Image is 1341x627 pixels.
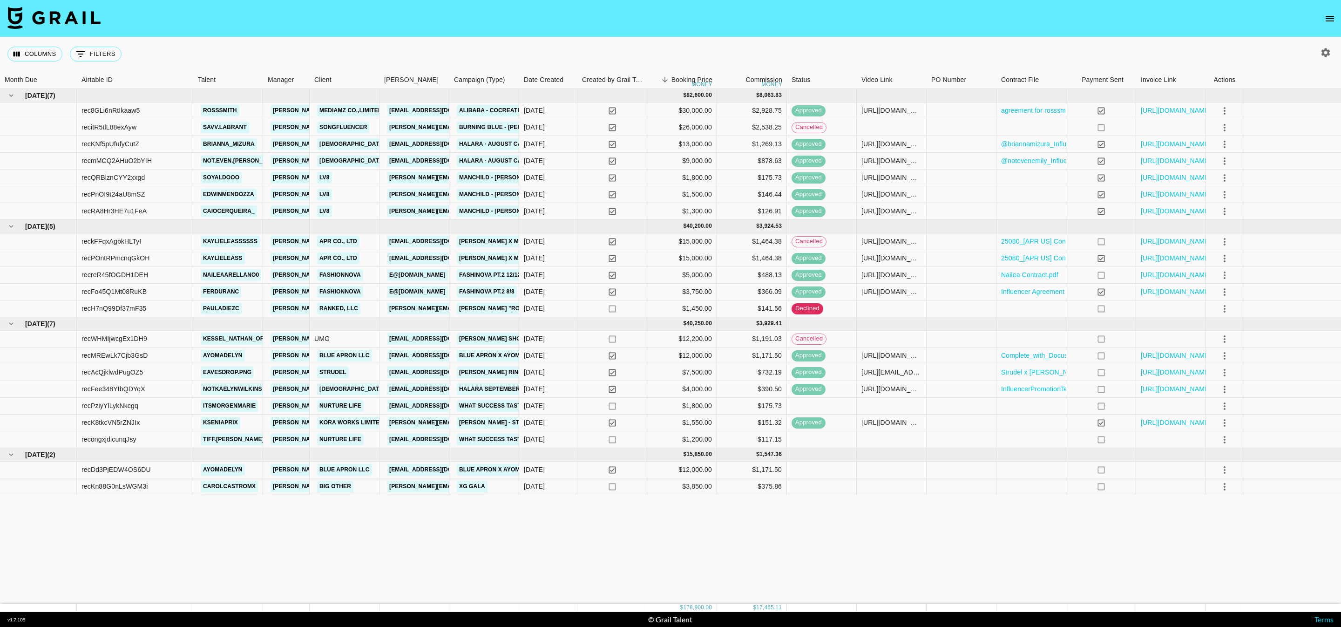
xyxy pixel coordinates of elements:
div: $9,000.00 [647,153,717,170]
div: recRA8Hr3HE7u1FeA [81,206,147,216]
button: select merge strategy [1217,103,1233,119]
div: $ [756,91,759,99]
div: Video Link [857,71,927,89]
a: Strudel [317,367,349,378]
span: approved [792,287,826,296]
a: Fashinova pt.2 8/8 [457,286,517,298]
a: [URL][DOMAIN_NAME] [1141,418,1211,427]
div: $ [683,222,686,230]
a: [PERSON_NAME][EMAIL_ADDRESS][DOMAIN_NAME] [271,383,422,395]
a: [URL][DOMAIN_NAME] [1141,270,1211,279]
div: Talent [193,71,263,89]
div: $1,269.13 [717,136,787,153]
div: Date Created [524,71,563,89]
div: $2,928.75 [717,102,787,119]
a: Manchild - [PERSON_NAME] [457,189,545,200]
a: [URL][DOMAIN_NAME] [1141,206,1211,216]
a: [EMAIL_ADDRESS][DOMAIN_NAME] [387,333,491,345]
a: [EMAIL_ADDRESS][DOMAIN_NAME] [387,350,491,361]
div: 23/09/2025 [524,368,545,377]
a: caiocerqueira_ [201,205,257,217]
a: kseniaprix [201,417,240,429]
div: UMG [310,331,379,348]
div: rec8GLi6nRtIkaaw5 [81,106,140,115]
a: Nurture Life [317,400,364,412]
a: [URL][DOMAIN_NAME] [1141,237,1211,246]
div: $1,450.00 [647,300,717,317]
a: What Success Tastes Like as a Parent [457,400,585,412]
a: ayomadelyn [201,350,245,361]
div: recKNf5pUfufyCutZ [81,139,139,149]
div: 20/08/2025 [524,237,545,246]
div: $12,000.00 [647,348,717,364]
a: [PERSON_NAME][EMAIL_ADDRESS][DOMAIN_NAME] [271,236,422,247]
div: Invoice Link [1136,71,1206,89]
div: $ [683,91,686,99]
div: 82,600.00 [686,91,712,99]
div: 8,063.83 [759,91,782,99]
a: Ranked, LLC [317,303,360,314]
a: [URL][DOMAIN_NAME] [1141,368,1211,377]
a: agreement for rosssmith (1).pdf [1001,106,1094,115]
div: 16/07/2025 [524,123,545,132]
a: [EMAIL_ADDRESS][DOMAIN_NAME] [387,464,491,476]
div: Airtable ID [81,71,113,89]
a: [URL][DOMAIN_NAME] [1141,139,1211,149]
a: Blue Apron LLC [317,464,372,476]
div: Video Link [861,71,893,89]
a: LV8 [317,189,332,200]
div: $1,464.38 [717,250,787,267]
button: select merge strategy [1217,187,1233,203]
div: $488.13 [717,267,787,284]
div: 20/08/2025 [524,270,545,279]
button: select merge strategy [1217,153,1233,169]
div: Month Due [5,71,37,89]
button: select merge strategy [1217,251,1233,266]
div: Status [787,71,857,89]
div: https://www.youtube.com/watch?v=0lxoAEdddbM [861,156,921,165]
div: 21/07/2025 [524,173,545,182]
button: select merge strategy [1217,398,1233,414]
a: [PERSON_NAME] - Stay [457,417,528,429]
a: itsmorgenmarie [201,400,258,412]
div: $141.56 [717,300,787,317]
a: [PERSON_NAME][EMAIL_ADDRESS][DOMAIN_NAME] [271,434,422,445]
a: ferduranc [201,286,241,298]
a: [URL][DOMAIN_NAME] [1141,287,1211,296]
a: edwinmendozza [201,189,257,200]
div: 21/07/2025 [524,156,545,165]
span: ( 5 ) [47,222,55,231]
a: [EMAIL_ADDRESS][DOMAIN_NAME] [387,155,491,167]
div: $7,500.00 [647,364,717,381]
div: $175.73 [717,170,787,186]
div: $15,000.00 [647,250,717,267]
button: select merge strategy [1217,382,1233,397]
div: 40,200.00 [686,222,712,230]
button: hide children [5,448,18,461]
div: Client [314,71,332,89]
div: money [691,82,712,87]
div: money [761,82,782,87]
div: https://www.tiktok.com/@rosssmith/video/7526306516945603854 [861,106,921,115]
div: Date Created [519,71,577,89]
a: @notevenemily_Influencer Promotion Terms-KOL_DFSYYYXKOL20250701012_signed.pdf [1001,156,1271,165]
a: pauladiezc [201,303,242,314]
a: APR Co., Ltd [317,252,359,264]
div: $126.91 [717,203,787,220]
div: Booker [379,71,449,89]
button: select merge strategy [1217,331,1233,347]
div: https://www.tiktok.com/@kaylieleass/video/7541163250935680311?_t=ZT-8z4bo5ehYX0&_r=1 [861,253,921,263]
div: Campaign (Type) [449,71,519,89]
div: https://www.tiktok.com/@edwinmendozza/video/7527517935867268360?_t=ZS-8y471GAXYXs&_r=1 [861,190,921,199]
div: recH7nQ99Df37mF35 [81,304,147,313]
a: KORA WORKS LIMITED [317,417,386,429]
button: select merge strategy [1217,432,1233,448]
a: What Success Tastes Like as a Parent [457,434,585,445]
div: recWHMIjwcgEx1DH9 [81,334,147,343]
div: 40,250.00 [686,320,712,327]
a: [PERSON_NAME][EMAIL_ADDRESS][DOMAIN_NAME] [271,303,422,314]
a: [URL][DOMAIN_NAME] [1141,106,1211,115]
div: $1,191.03 [717,331,787,348]
div: recQRBlznCYY2xxgd [81,173,145,182]
div: Contract File [996,71,1066,89]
